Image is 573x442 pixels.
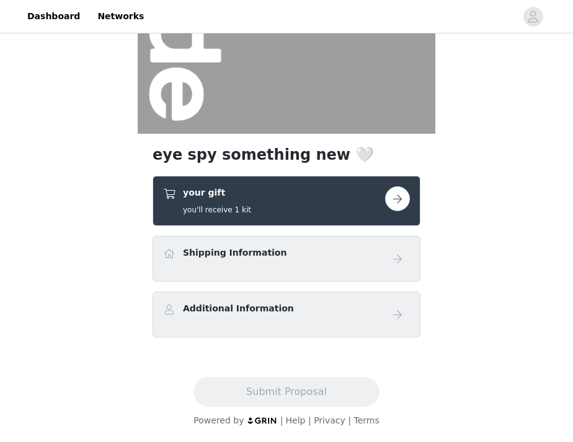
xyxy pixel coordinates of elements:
[280,415,283,425] span: |
[353,415,379,425] a: Terms
[183,302,294,315] h4: Additional Information
[183,186,251,199] h4: your gift
[308,415,311,425] span: |
[247,417,278,425] img: logo
[153,236,420,282] div: Shipping Information
[193,415,244,425] span: Powered by
[20,2,87,30] a: Dashboard
[153,144,420,166] h1: eye spy something new 🤍
[183,246,286,259] h4: Shipping Information
[314,415,345,425] a: Privacy
[193,377,379,407] button: Submit Proposal
[348,415,351,425] span: |
[183,204,251,215] h5: you'll receive 1 kit
[90,2,151,30] a: Networks
[153,176,420,226] div: your gift
[527,7,539,27] div: avatar
[286,415,306,425] a: Help
[153,292,420,337] div: Additional Information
